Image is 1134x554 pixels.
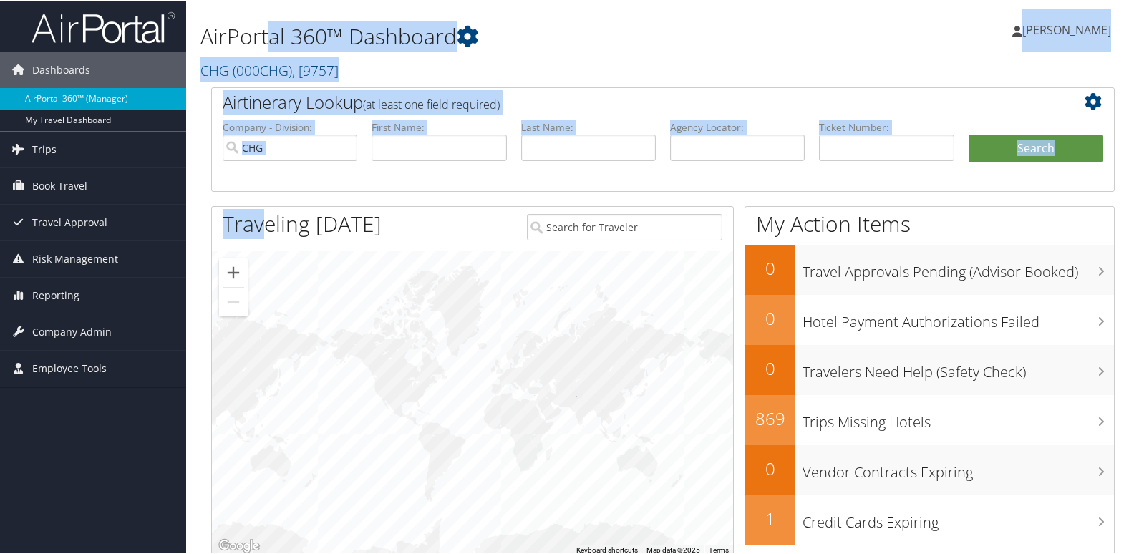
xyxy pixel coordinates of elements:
[1022,21,1111,37] span: [PERSON_NAME]
[646,545,700,553] span: Map data ©2025
[803,404,1114,431] h3: Trips Missing Hotels
[803,354,1114,381] h3: Travelers Need Help (Safety Check)
[803,253,1114,281] h3: Travel Approvals Pending (Advisor Booked)
[803,504,1114,531] h3: Credit Cards Expiring
[292,59,339,79] span: , [ 9757 ]
[969,133,1103,162] button: Search
[745,455,795,480] h2: 0
[32,130,57,166] span: Trips
[709,545,729,553] a: Terms (opens in new tab)
[745,444,1114,494] a: 0Vendor Contracts Expiring
[745,208,1114,238] h1: My Action Items
[31,9,175,43] img: airportal-logo.png
[32,51,90,87] span: Dashboards
[363,95,500,111] span: (at least one field required)
[819,119,954,133] label: Ticket Number:
[803,454,1114,481] h3: Vendor Contracts Expiring
[32,240,118,276] span: Risk Management
[215,535,263,554] img: Google
[200,20,817,50] h1: AirPortal 360™ Dashboard
[32,276,79,312] span: Reporting
[803,303,1114,331] h3: Hotel Payment Authorizations Failed
[527,213,722,239] input: Search for Traveler
[200,59,339,79] a: CHG
[521,119,656,133] label: Last Name:
[745,505,795,530] h2: 1
[223,208,382,238] h1: Traveling [DATE]
[745,394,1114,444] a: 869Trips Missing Hotels
[32,349,107,385] span: Employee Tools
[1012,7,1125,50] a: [PERSON_NAME]
[233,59,292,79] span: ( 000CHG )
[745,344,1114,394] a: 0Travelers Need Help (Safety Check)
[745,305,795,329] h2: 0
[32,203,107,239] span: Travel Approval
[670,119,805,133] label: Agency Locator:
[745,494,1114,544] a: 1Credit Cards Expiring
[219,257,248,286] button: Zoom in
[745,255,795,279] h2: 0
[32,167,87,203] span: Book Travel
[745,405,795,429] h2: 869
[223,119,357,133] label: Company - Division:
[219,286,248,315] button: Zoom out
[745,355,795,379] h2: 0
[223,89,1028,113] h2: Airtinerary Lookup
[745,293,1114,344] a: 0Hotel Payment Authorizations Failed
[215,535,263,554] a: Open this area in Google Maps (opens a new window)
[372,119,506,133] label: First Name:
[745,243,1114,293] a: 0Travel Approvals Pending (Advisor Booked)
[576,544,638,554] button: Keyboard shortcuts
[32,313,112,349] span: Company Admin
